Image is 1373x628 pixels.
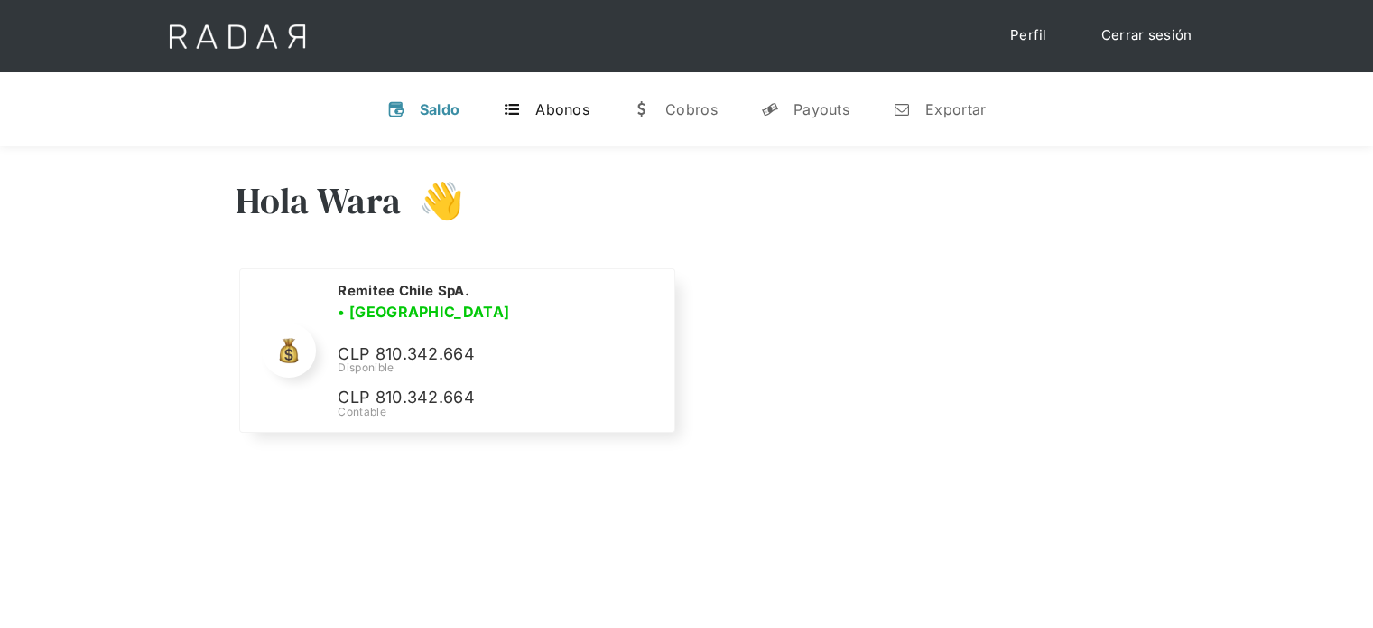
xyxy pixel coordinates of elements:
[338,360,652,376] div: Disponible
[420,100,460,118] div: Saldo
[338,301,509,323] h3: • [GEOGRAPHIC_DATA]
[1083,18,1211,53] a: Cerrar sesión
[338,385,608,411] p: CLP 810.342.664
[633,100,651,118] div: w
[338,342,608,368] p: CLP 810.342.664
[401,178,464,223] h3: 👋
[503,100,521,118] div: t
[893,100,911,118] div: n
[338,282,468,300] h2: Remitee Chile SpA.
[338,404,652,420] div: Contable
[236,178,402,223] h3: Hola Wara
[925,100,986,118] div: Exportar
[387,100,405,118] div: v
[535,100,589,118] div: Abonos
[793,100,849,118] div: Payouts
[992,18,1065,53] a: Perfil
[761,100,779,118] div: y
[665,100,718,118] div: Cobros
